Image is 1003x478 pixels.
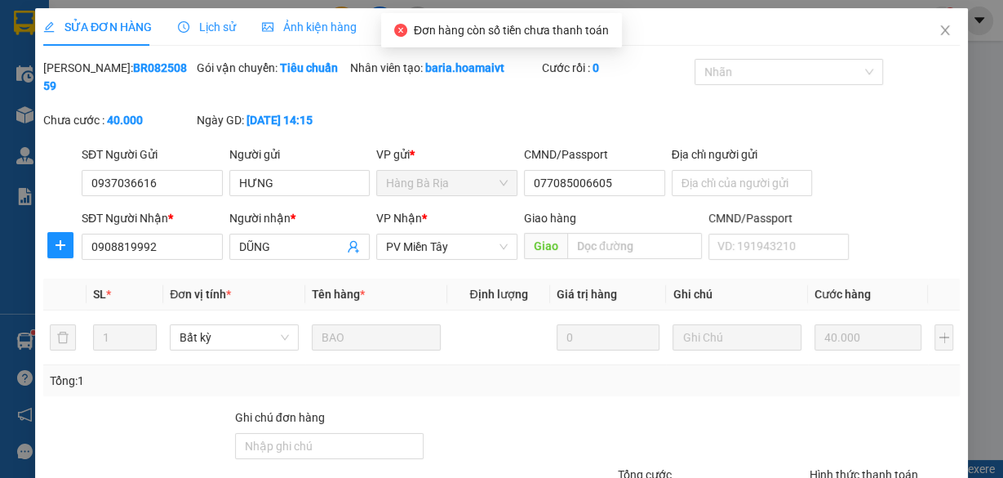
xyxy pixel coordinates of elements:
[235,411,325,424] label: Ghi chú đơn hàng
[107,114,143,127] b: 40.000
[229,145,371,163] div: Người gửi
[140,73,280,96] div: 0362567986
[178,20,236,34] span: Lịch sử
[347,240,360,253] span: user-add
[386,235,508,259] span: PV Miền Tây
[557,288,617,301] span: Giá trị hàng
[14,16,39,33] span: Gửi:
[672,170,813,196] input: Địa chỉ của người gửi
[312,288,365,301] span: Tên hàng
[262,20,357,34] span: Ảnh kiện hàng
[672,324,801,351] input: Ghi Chú
[48,239,73,252] span: plus
[178,21,189,33] span: clock-circle
[470,288,528,301] span: Định lượng
[524,212,576,225] span: Giao hàng
[394,24,407,37] span: close-circle
[140,14,280,53] div: HANG NGOAI
[708,209,850,227] div: CMND/Passport
[14,14,128,53] div: PV Miền Tây
[280,61,338,74] b: Tiêu chuẩn
[43,21,55,33] span: edit
[312,324,441,351] input: VD: Bàn, Ghế
[140,105,163,122] span: DĐ:
[47,232,73,258] button: plus
[82,209,223,227] div: SĐT Người Nhận
[376,212,422,225] span: VP Nhận
[14,53,128,73] div: tx Phuc b
[170,288,231,301] span: Đơn vị tính
[425,61,504,74] b: baria.hoamaivt
[567,233,702,259] input: Dọc đường
[524,145,665,163] div: CMND/Passport
[922,8,968,54] button: Close
[814,288,871,301] span: Cước hàng
[43,20,152,34] span: SỬA ĐƠN HÀNG
[93,288,106,301] span: SL
[180,325,289,350] span: Bất kỳ
[197,59,347,77] div: Gói vận chuyển:
[814,324,921,351] input: 0
[197,111,347,129] div: Ngày GD:
[557,324,659,351] input: 0
[350,59,539,77] div: Nhân viên tạo:
[140,16,179,33] span: Nhận:
[50,324,76,351] button: delete
[229,209,371,227] div: Người nhận
[541,59,691,77] div: Cước rồi :
[939,24,952,37] span: close
[50,372,388,390] div: Tổng: 1
[376,145,517,163] div: VP gửi
[235,433,424,459] input: Ghi chú đơn hàng
[14,73,128,96] div: 0909906085
[666,279,808,310] th: Ghi chú
[524,233,567,259] span: Giao
[262,21,273,33] span: picture
[14,96,128,135] div: 0901449258 huy
[43,59,193,95] div: [PERSON_NAME]:
[934,324,953,351] button: plus
[140,53,280,73] div: Huy
[82,145,223,163] div: SĐT Người Gửi
[163,96,244,124] span: phu my
[43,111,193,129] div: Chưa cước :
[592,61,598,74] b: 0
[246,114,313,127] b: [DATE] 14:15
[414,24,609,37] span: Đơn hàng còn số tiền chưa thanh toán
[386,171,508,195] span: Hàng Bà Rịa
[672,145,813,163] div: Địa chỉ người gửi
